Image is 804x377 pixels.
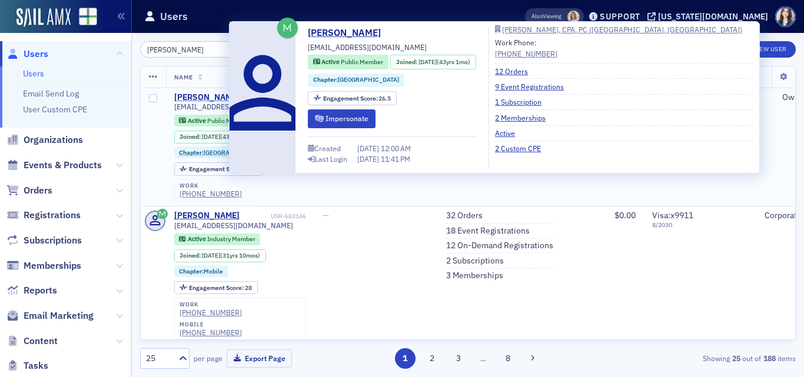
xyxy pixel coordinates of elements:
[202,132,220,141] span: [DATE]
[6,184,52,197] a: Orders
[24,209,81,222] span: Registrations
[531,12,543,20] div: Also
[6,284,57,297] a: Reports
[308,26,390,40] a: [PERSON_NAME]
[341,58,383,66] span: Public Member
[6,209,81,222] a: Registrations
[6,134,83,146] a: Organizations
[174,146,271,158] div: Chapter:
[321,58,341,66] span: Active
[495,143,550,154] a: 2 Custom CPE
[188,116,207,125] span: Active
[308,42,427,52] span: [EMAIL_ADDRESS][DOMAIN_NAME]
[647,12,772,21] button: [US_STATE][DOMAIN_NAME]
[746,41,796,58] a: New User
[495,128,524,138] a: Active
[315,156,347,162] div: Last Login
[189,283,245,292] span: Engagement Score :
[174,102,293,111] span: [EMAIL_ADDRESS][DOMAIN_NAME]
[180,189,242,198] a: [PHONE_NUMBER]
[24,134,83,146] span: Organizations
[446,241,553,251] a: 12 On-Demand Registrations
[174,265,229,277] div: Chapter:
[6,48,48,61] a: Users
[174,73,193,81] span: Name
[24,284,57,297] span: Reports
[314,145,341,152] div: Created
[475,353,491,363] span: …
[180,301,242,308] div: work
[202,251,220,259] span: [DATE]
[761,353,778,363] strong: 188
[24,335,58,348] span: Content
[180,321,242,328] div: mobile
[6,259,81,272] a: Memberships
[241,212,306,220] div: USR-683146
[180,328,242,337] a: [PHONE_NUMBER]
[495,112,554,123] a: 2 Memberships
[23,88,79,99] a: Email Send Log
[396,58,418,67] span: Joined :
[227,349,292,368] button: Export Page
[6,234,82,247] a: Subscriptions
[308,109,376,128] button: Impersonate
[614,210,636,221] span: $0.00
[6,159,102,172] a: Events & Products
[495,26,753,33] a: [PERSON_NAME], CPA, PC ([GEOGRAPHIC_DATA], [GEOGRAPHIC_DATA])
[71,8,97,28] a: View Homepage
[24,259,81,272] span: Memberships
[323,95,391,102] div: 26.5
[24,234,82,247] span: Subscriptions
[730,353,742,363] strong: 25
[6,359,48,372] a: Tasks
[180,308,242,317] div: [PHONE_NUMBER]
[658,11,768,22] div: [US_STATE][DOMAIN_NAME]
[395,348,416,369] button: 1
[446,226,530,236] a: 18 Event Registrations
[146,352,172,365] div: 25
[79,8,97,26] img: SailAMX
[308,55,388,69] div: Active: Active: Public Member
[174,233,261,245] div: Active: Active: Industry Member
[202,133,254,141] div: (43yrs 1mo)
[174,281,258,294] div: Engagement Score: 28
[308,74,404,87] div: Chapter:
[189,165,245,173] span: Engagement Score :
[418,58,437,66] span: [DATE]
[418,58,470,67] div: (43yrs 1mo)
[495,37,557,59] div: Work Phone:
[446,256,504,266] a: 2 Subscriptions
[600,11,640,22] div: Support
[160,9,188,24] h1: Users
[174,221,293,230] span: [EMAIL_ADDRESS][DOMAIN_NAME]
[446,211,483,221] a: 32 Orders
[775,6,796,27] span: Profile
[179,267,204,275] span: Chapter :
[174,92,240,103] div: [PERSON_NAME]
[448,348,469,369] button: 3
[446,271,503,281] a: 3 Memberships
[179,149,265,156] a: Chapter:[GEOGRAPHIC_DATA]
[381,144,411,153] span: 12:00 AM
[24,309,94,322] span: Email Marketing
[24,184,52,197] span: Orders
[323,94,379,102] span: Engagement Score :
[357,144,381,153] span: [DATE]
[16,8,71,27] img: SailAMX
[313,58,383,67] a: Active Public Member
[179,116,249,124] a: Active Public Member
[567,11,580,23] span: Bethany Booth
[495,48,557,59] a: [PHONE_NUMBER]
[180,133,202,141] span: Joined :
[179,268,223,275] a: Chapter:Mobile
[207,235,255,243] span: Industry Member
[308,91,397,106] div: Engagement Score: 26.5
[24,48,48,61] span: Users
[194,353,222,363] label: per page
[531,12,562,21] span: Viewing
[174,211,240,221] a: [PERSON_NAME]
[421,348,442,369] button: 2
